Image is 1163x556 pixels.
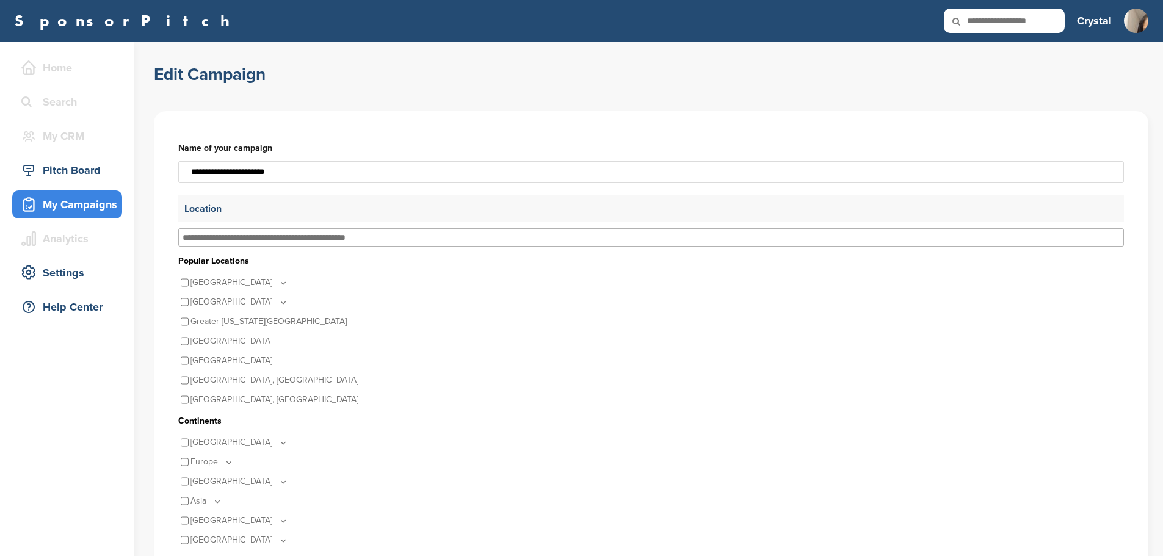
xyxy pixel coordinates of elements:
[18,228,122,250] div: Analytics
[190,312,347,331] p: Greater [US_STATE][GEOGRAPHIC_DATA]
[18,193,122,215] div: My Campaigns
[12,88,122,116] a: Search
[190,530,288,550] p: [GEOGRAPHIC_DATA]
[190,511,288,530] p: [GEOGRAPHIC_DATA]
[178,142,1124,155] label: Name of your campaign
[12,293,122,321] a: Help Center
[1077,7,1112,34] a: Crystal
[15,13,237,29] a: SponsorPitch
[190,351,272,370] p: [GEOGRAPHIC_DATA]
[190,472,288,491] p: [GEOGRAPHIC_DATA]
[1077,12,1112,29] h3: Crystal
[18,91,122,113] div: Search
[18,125,122,147] div: My CRM
[178,255,1124,268] h3: Popular Locations
[1114,507,1153,546] iframe: Button to launch messaging window
[12,190,122,218] a: My Campaigns
[190,370,358,390] p: [GEOGRAPHIC_DATA], [GEOGRAPHIC_DATA]
[18,159,122,181] div: Pitch Board
[12,54,122,82] a: Home
[190,433,288,452] p: [GEOGRAPHIC_DATA]
[18,57,122,79] div: Home
[12,122,122,150] a: My CRM
[178,414,1124,428] h3: Continents
[178,195,1124,222] p: Location
[190,390,358,410] p: [GEOGRAPHIC_DATA], [GEOGRAPHIC_DATA]
[18,262,122,284] div: Settings
[18,296,122,318] div: Help Center
[190,273,288,292] p: [GEOGRAPHIC_DATA]
[190,331,272,351] p: [GEOGRAPHIC_DATA]
[12,225,122,253] a: Analytics
[12,259,122,287] a: Settings
[12,156,122,184] a: Pitch Board
[190,491,222,511] p: Asia
[190,292,288,312] p: [GEOGRAPHIC_DATA]
[154,63,266,85] h1: Edit Campaign
[190,452,234,472] p: Europe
